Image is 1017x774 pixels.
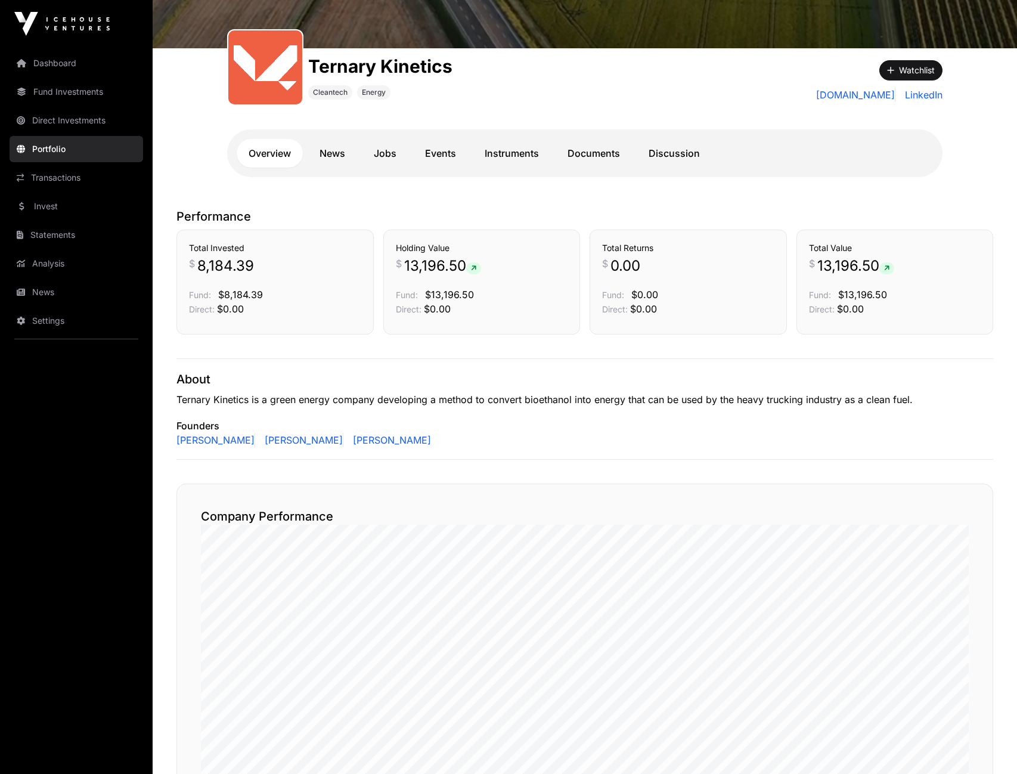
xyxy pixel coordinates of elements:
[217,303,244,315] span: $0.00
[176,371,993,388] p: About
[10,165,143,191] a: Transactions
[10,50,143,76] a: Dashboard
[233,35,297,100] img: output-onlinepngtools---2025-01-23T085927.457.png
[176,392,993,407] p: Ternary Kinetics is a green energy company developing a method to convert bioethanol into energy ...
[809,304,835,314] span: Direct:
[556,139,632,168] a: Documents
[189,256,195,271] span: $
[838,289,887,301] span: $13,196.50
[218,289,263,301] span: $8,184.39
[189,304,215,314] span: Direct:
[308,139,357,168] a: News
[637,139,712,168] a: Discussion
[189,242,361,254] h3: Total Invested
[879,60,942,81] button: Watchlist
[837,303,864,315] span: $0.00
[10,250,143,277] a: Analysis
[176,419,993,433] p: Founders
[630,303,657,315] span: $0.00
[610,256,640,275] span: 0.00
[176,433,255,447] a: [PERSON_NAME]
[362,88,386,97] span: Energy
[313,88,348,97] span: Cleantech
[473,139,551,168] a: Instruments
[10,79,143,105] a: Fund Investments
[14,12,110,36] img: Icehouse Ventures Logo
[817,256,894,275] span: 13,196.50
[10,193,143,219] a: Invest
[201,508,969,525] h2: Company Performance
[404,256,481,275] span: 13,196.50
[10,107,143,134] a: Direct Investments
[424,303,451,315] span: $0.00
[396,242,568,254] h3: Holding Value
[189,290,211,300] span: Fund:
[816,88,895,102] a: [DOMAIN_NAME]
[197,256,254,275] span: 8,184.39
[237,139,303,168] a: Overview
[308,55,452,77] h1: Ternary Kinetics
[396,256,402,271] span: $
[809,290,831,300] span: Fund:
[809,256,815,271] span: $
[10,308,143,334] a: Settings
[602,290,624,300] span: Fund:
[237,139,933,168] nav: Tabs
[348,433,431,447] a: [PERSON_NAME]
[10,279,143,305] a: News
[809,242,981,254] h3: Total Value
[957,717,1017,774] iframe: Chat Widget
[900,88,942,102] a: LinkedIn
[396,290,418,300] span: Fund:
[176,208,993,225] p: Performance
[413,139,468,168] a: Events
[602,256,608,271] span: $
[602,304,628,314] span: Direct:
[10,136,143,162] a: Portfolio
[602,242,774,254] h3: Total Returns
[260,433,343,447] a: [PERSON_NAME]
[631,289,658,301] span: $0.00
[396,304,421,314] span: Direct:
[425,289,474,301] span: $13,196.50
[10,222,143,248] a: Statements
[362,139,408,168] a: Jobs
